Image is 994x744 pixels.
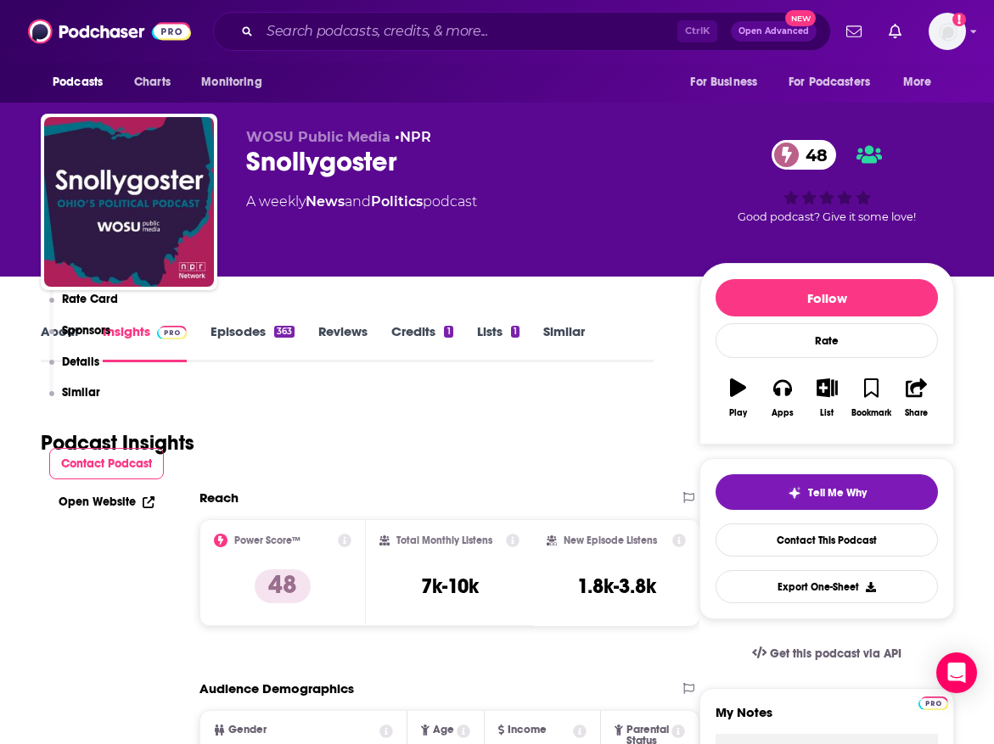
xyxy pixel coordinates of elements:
button: Sponsors [49,323,111,355]
span: Charts [134,70,171,94]
button: List [805,367,849,428]
span: Gender [228,724,267,736]
div: Share [905,408,928,418]
a: About [41,323,79,362]
button: Share [894,367,938,428]
span: 48 [789,140,836,170]
span: Monitoring [201,70,261,94]
a: Reviews [318,323,368,362]
div: List [820,408,834,418]
label: My Notes [716,704,938,734]
span: Get this podcast via API [770,646,901,661]
div: Bookmark [851,408,891,418]
a: Lists1 [477,323,519,362]
h2: Audience Demographics [199,680,354,696]
button: Export One-Sheet [716,570,938,603]
span: Good podcast? Give it some love! [738,210,916,223]
a: Pro website [918,694,948,710]
span: and [345,193,371,210]
span: • [395,129,431,145]
img: Snollygoster [44,117,214,287]
span: Podcasts [53,70,103,94]
span: For Business [690,70,757,94]
a: Credits1 [391,323,452,362]
button: open menu [778,66,895,98]
button: open menu [189,66,284,98]
button: Open AdvancedNew [731,21,817,42]
input: Search podcasts, credits, & more... [260,18,677,45]
button: open menu [678,66,778,98]
div: Play [729,408,747,418]
img: Podchaser Pro [157,326,187,339]
a: Contact This Podcast [716,523,938,557]
button: Details [49,355,100,386]
a: Show notifications dropdown [882,17,908,46]
h2: Total Monthly Listens [396,534,492,546]
a: Open Website [59,495,154,509]
h2: New Episode Listens [564,534,657,546]
div: Apps [772,408,794,418]
h1: Podcast Insights [41,430,194,456]
span: Logged in as gbrussel [929,13,966,50]
span: Open Advanced [738,27,809,36]
h3: 7k-10k [421,573,479,599]
div: 1 [444,326,452,338]
h2: Power Score™ [234,534,300,546]
div: 48Good podcast? Give it some love! [699,129,954,234]
img: User Profile [929,13,966,50]
button: open menu [891,66,953,98]
div: 1 [511,326,519,338]
button: tell me why sparkleTell Me Why [716,474,938,510]
p: Sponsors [62,323,110,338]
p: Details [62,355,99,369]
button: Play [716,367,760,428]
button: Contact Podcast [49,448,165,479]
p: 48 [255,569,311,603]
div: Open Intercom Messenger [936,652,977,693]
a: Get this podcast via API [738,633,915,674]
button: Similar [49,385,101,417]
a: Episodes363 [211,323,295,362]
img: tell me why sparkle [788,486,801,500]
span: For Podcasters [789,70,870,94]
button: open menu [41,66,125,98]
button: Bookmark [850,367,894,428]
a: Show notifications dropdown [840,17,868,46]
a: Politics [371,193,423,210]
img: Podchaser Pro [918,696,948,710]
a: Charts [123,66,181,98]
p: Similar [62,385,100,400]
a: News [306,193,345,210]
span: WOSU Public Media [246,129,390,145]
button: Follow [716,279,938,316]
div: Search podcasts, credits, & more... [213,12,831,51]
button: Apps [761,367,805,428]
span: Ctrl K [677,20,717,42]
svg: Add a profile image [952,13,966,26]
a: NPR [400,129,431,145]
div: 363 [274,326,295,338]
span: Tell Me Why [808,486,867,500]
div: Rate [716,323,938,358]
h2: Reach [199,489,239,506]
span: Income [508,724,547,736]
span: More [903,70,932,94]
span: Age [433,724,454,736]
span: New [785,10,816,26]
img: Podchaser - Follow, Share and Rate Podcasts [28,15,191,48]
h3: 1.8k-3.8k [577,573,656,599]
a: Similar [543,323,585,362]
a: 48 [772,140,836,170]
div: A weekly podcast [246,192,477,212]
button: Show profile menu [929,13,966,50]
